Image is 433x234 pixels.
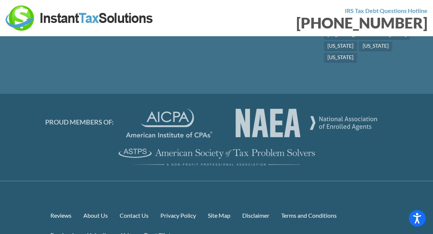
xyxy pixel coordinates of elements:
[222,16,428,30] div: [PHONE_NUMBER]
[126,109,212,138] img: AICPA Logo
[359,41,392,51] a: [US_STATE]
[114,207,154,223] a: Contact Us
[6,14,154,21] a: Instant Tax Solutions Logo
[236,109,377,138] img: AICPA Logo
[236,207,275,223] a: Disclaimer
[6,6,154,31] img: Instant Tax Solutions Logo
[345,7,427,14] strong: IRS Tax Debt Questions Hotline
[154,207,202,223] a: Privacy Policy
[202,207,236,223] a: Site Map
[77,207,114,223] a: About Us
[119,149,315,166] img: ASTPS Logo
[324,53,357,62] a: [US_STATE]
[45,118,114,126] span: PROUD MEMBERS OF:
[44,207,77,223] a: Reviews
[324,41,357,51] a: [US_STATE]
[275,207,343,223] a: Terms and Conditions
